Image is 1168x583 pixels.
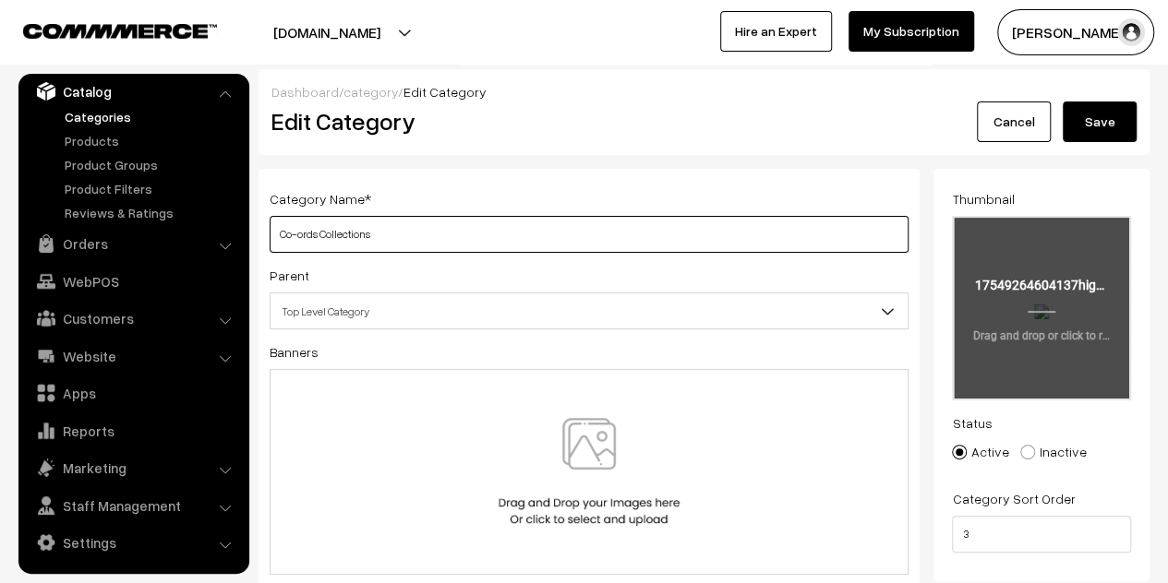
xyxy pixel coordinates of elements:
a: Product Filters [60,179,243,198]
a: COMMMERCE [23,18,185,41]
a: Products [60,131,243,150]
a: Reviews & Ratings [60,203,243,222]
label: Status [952,413,992,433]
button: [DOMAIN_NAME] [209,9,445,55]
button: Save [1063,101,1137,142]
a: Staff Management [23,489,243,522]
a: Apps [23,376,243,410]
a: Settings [23,526,243,559]
a: Website [23,339,243,373]
a: Dashboard [271,84,339,100]
a: Customers [23,302,243,335]
label: Category Sort Order [952,489,1075,508]
input: Category Name [270,216,909,253]
a: WebPOS [23,265,243,298]
label: Active [952,442,1008,461]
button: [PERSON_NAME] [997,9,1154,55]
a: Product Groups [60,155,243,174]
label: Inactive [1020,442,1086,461]
a: Catalog [23,75,243,108]
label: Parent [270,266,309,285]
div: / / [271,82,1137,101]
span: Top Level Category [271,295,908,327]
a: category [343,84,398,100]
label: Banners [270,342,319,362]
input: Enter Number [952,516,1131,553]
a: Marketing [23,451,243,484]
label: Thumbnail [952,189,1014,208]
a: Reports [23,414,243,447]
a: Orders [23,227,243,260]
a: My Subscription [849,11,974,52]
span: Edit Category [403,84,487,100]
a: Hire an Expert [720,11,832,52]
label: Category Name [270,189,371,208]
span: Top Level Category [270,292,909,329]
img: COMMMERCE [23,24,217,38]
a: Categories [60,107,243,126]
img: user [1117,18,1145,46]
h2: Edit Category [271,107,913,136]
a: Cancel [977,101,1051,142]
